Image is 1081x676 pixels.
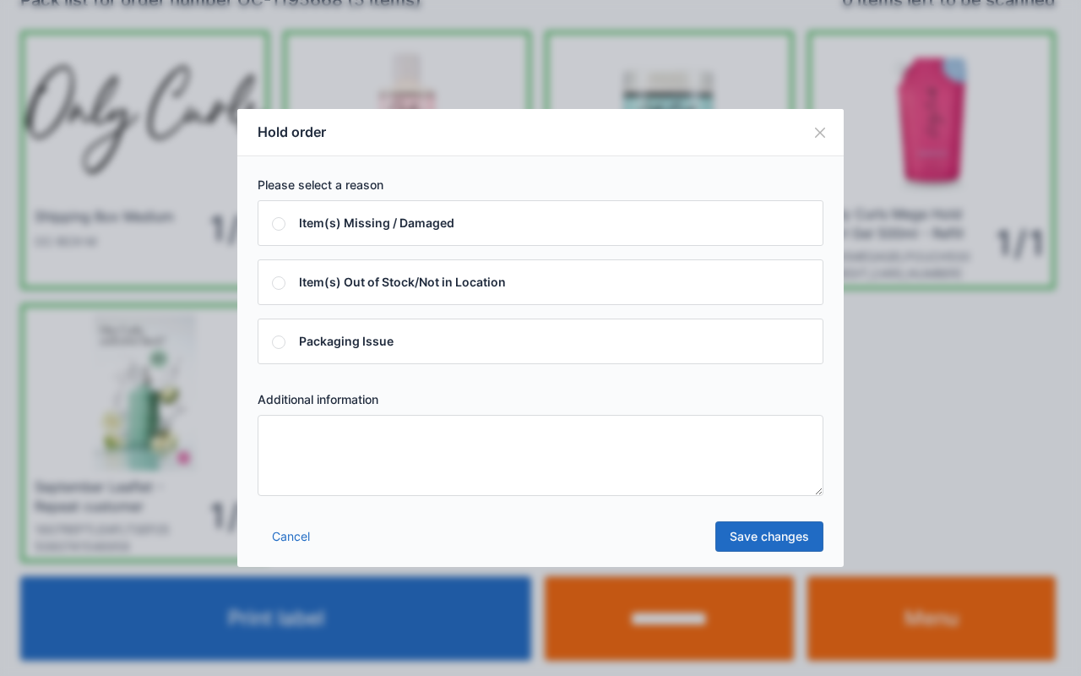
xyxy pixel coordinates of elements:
[796,109,844,156] button: Close
[258,123,326,142] h5: Hold order
[299,215,454,230] span: Item(s) Missing / Damaged
[299,334,394,348] span: Packaging Issue
[258,521,324,552] a: Cancel
[715,521,823,552] a: Save changes
[258,391,823,408] label: Additional information
[299,275,506,289] span: Item(s) Out of Stock/Not in Location
[258,177,823,194] label: Please select a reason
